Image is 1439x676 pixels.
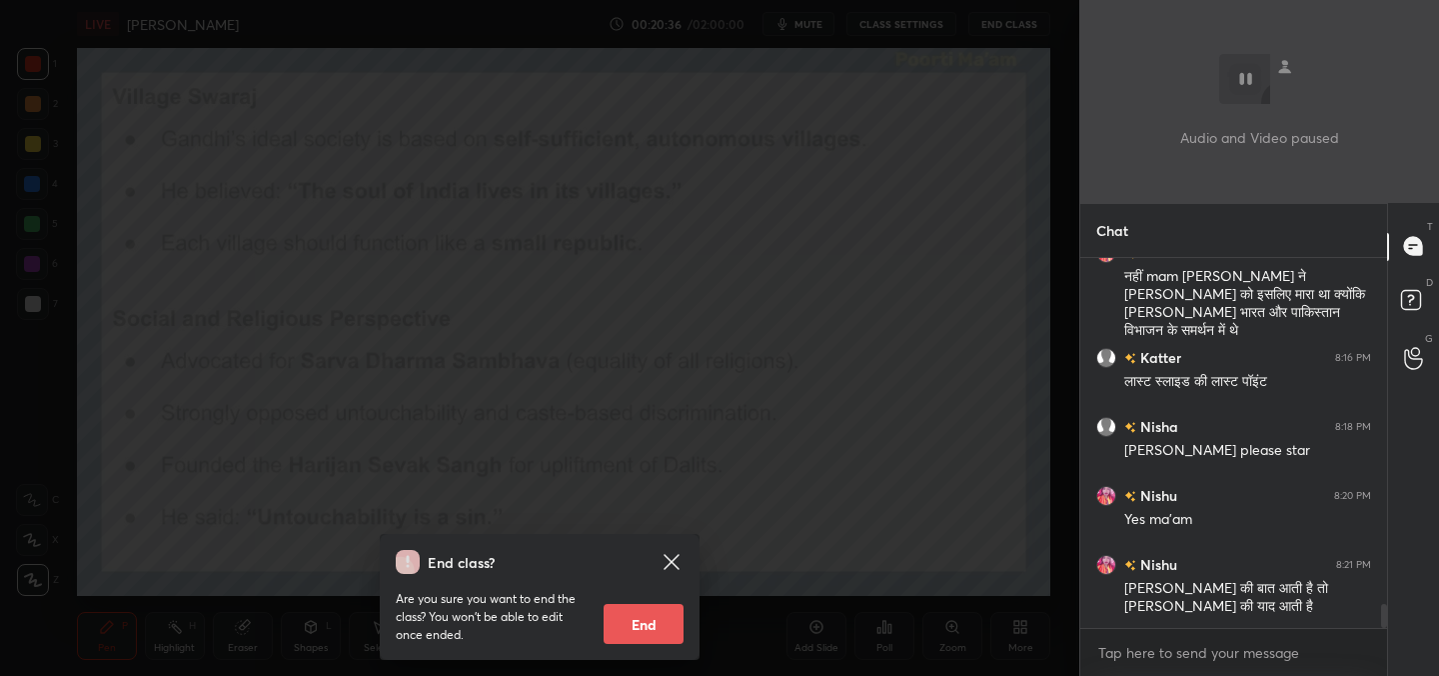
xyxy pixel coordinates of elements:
[1426,275,1433,290] p: D
[1136,347,1181,368] h6: Katter
[604,604,684,644] button: End
[1124,560,1136,571] img: no-rating-badge.077c3623.svg
[1124,248,1136,259] img: no-rating-badge.077c3623.svg
[1124,441,1371,461] div: [PERSON_NAME] please star
[1096,416,1116,436] img: default.png
[1124,372,1371,392] div: लास्ट स्लाइड की लास्ट पॉइंट
[1335,420,1371,432] div: 8:18 PM
[1425,331,1433,346] p: G
[1136,416,1178,437] h6: Nisha
[1136,554,1177,575] h6: Nishu
[1334,489,1371,501] div: 8:20 PM
[1335,351,1371,363] div: 8:16 PM
[1124,491,1136,502] img: no-rating-badge.077c3623.svg
[1080,204,1144,257] p: Chat
[1124,510,1371,530] div: Yes ma'am
[1096,347,1116,367] img: default.png
[1080,258,1387,629] div: grid
[1427,219,1433,234] p: T
[1124,579,1371,617] div: [PERSON_NAME] की बात आती है तो [PERSON_NAME] की याद आती है
[1096,485,1116,505] img: c4b42b3234e144eea503351f08f9c20e.jpg
[1335,246,1371,258] div: 8:15 PM
[1124,422,1136,433] img: no-rating-badge.077c3623.svg
[1136,485,1177,506] h6: Nishu
[1096,554,1116,574] img: c4b42b3234e144eea503351f08f9c20e.jpg
[428,552,495,573] h4: End class?
[1124,353,1136,364] img: no-rating-badge.077c3623.svg
[1336,558,1371,570] div: 8:21 PM
[396,590,588,644] p: Are you sure you want to end the class? You won’t be able to edit once ended.
[1180,127,1339,148] p: Audio and Video paused
[1124,267,1371,341] div: नहीं mam [PERSON_NAME] ने [PERSON_NAME] को इसलिए मारा था क्योंकि [PERSON_NAME] भारत और पाकिस्तान ...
